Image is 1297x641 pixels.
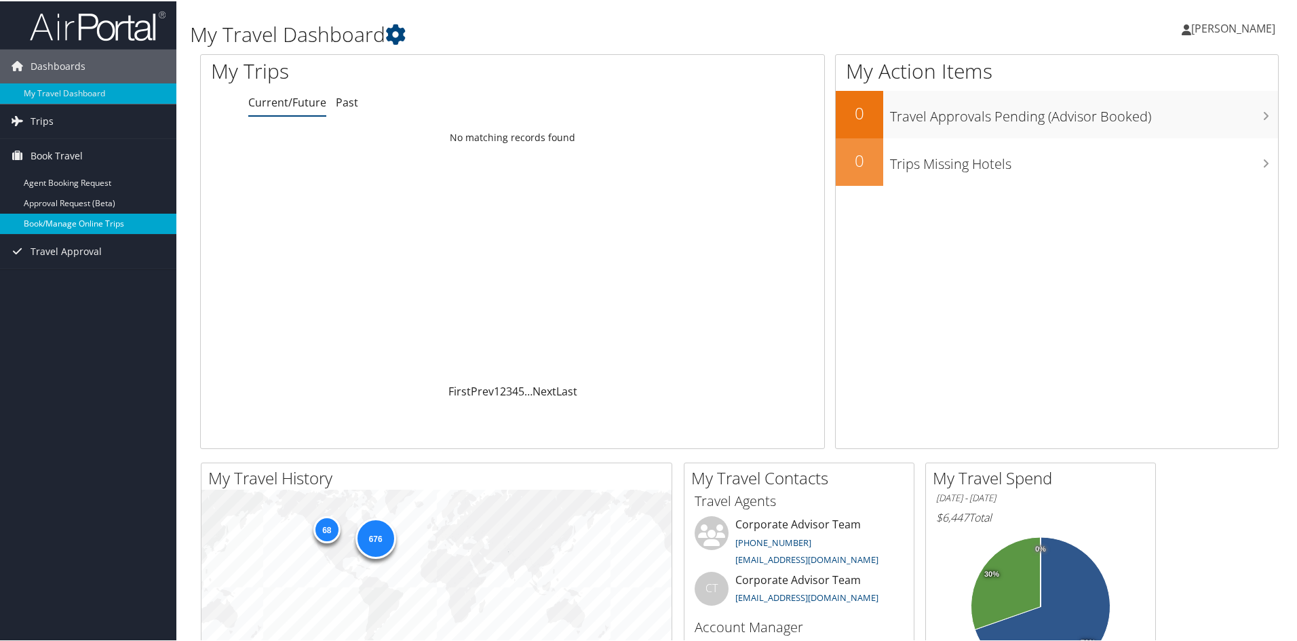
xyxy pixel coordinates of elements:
a: [PERSON_NAME] [1182,7,1289,47]
a: [EMAIL_ADDRESS][DOMAIN_NAME] [735,552,878,564]
tspan: 0% [1035,544,1046,552]
h2: 0 [836,100,883,123]
a: Current/Future [248,94,326,109]
li: Corporate Advisor Team [688,570,910,615]
span: Trips [31,103,54,137]
a: 3 [506,383,512,397]
a: Next [533,383,556,397]
span: $6,447 [936,509,969,524]
a: 0Travel Approvals Pending (Advisor Booked) [836,90,1278,137]
h1: My Travel Dashboard [190,19,923,47]
h6: Total [936,509,1145,524]
a: [EMAIL_ADDRESS][DOMAIN_NAME] [735,590,878,602]
h3: Account Manager [695,617,904,636]
tspan: 30% [984,569,999,577]
li: Corporate Advisor Team [688,515,910,570]
h1: My Trips [211,56,554,84]
div: 68 [313,515,340,542]
span: Dashboards [31,48,85,82]
a: 4 [512,383,518,397]
a: 5 [518,383,524,397]
a: Last [556,383,577,397]
h2: My Travel Contacts [691,465,914,488]
h2: My Travel History [208,465,672,488]
div: 676 [355,517,395,558]
a: 2 [500,383,506,397]
h2: My Travel Spend [933,465,1155,488]
a: 1 [494,383,500,397]
a: Prev [471,383,494,397]
img: airportal-logo.png [30,9,166,41]
h1: My Action Items [836,56,1278,84]
h3: Travel Agents [695,490,904,509]
span: … [524,383,533,397]
span: Book Travel [31,138,83,172]
h3: Trips Missing Hotels [890,147,1278,172]
a: First [448,383,471,397]
div: CT [695,570,729,604]
a: [PHONE_NUMBER] [735,535,811,547]
span: Travel Approval [31,233,102,267]
a: Past [336,94,358,109]
td: No matching records found [201,124,824,149]
h6: [DATE] - [DATE] [936,490,1145,503]
h3: Travel Approvals Pending (Advisor Booked) [890,99,1278,125]
span: [PERSON_NAME] [1191,20,1275,35]
a: 0Trips Missing Hotels [836,137,1278,184]
h2: 0 [836,148,883,171]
